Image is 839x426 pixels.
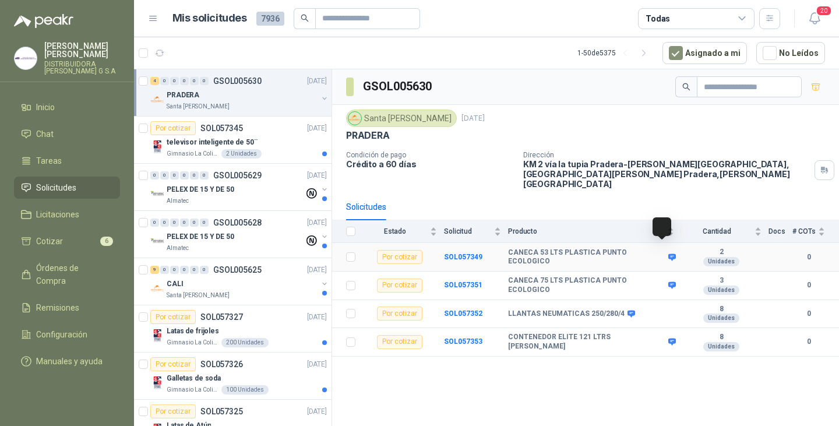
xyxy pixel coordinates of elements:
[14,230,120,252] a: Cotizar6
[444,253,482,261] a: SOL057349
[681,220,769,243] th: Cantidad
[14,123,120,145] a: Chat
[180,77,189,85] div: 0
[577,44,653,62] div: 1 - 50 de 5375
[150,74,329,111] a: 4 0 0 0 0 0 GSOL005630[DATE] Company LogoPRADERASanta [PERSON_NAME]
[160,77,169,85] div: 0
[150,310,196,324] div: Por cotizar
[190,77,199,85] div: 0
[150,168,329,206] a: 0 0 0 0 0 0 GSOL005629[DATE] Company LogoPELEX DE 15 Y DE 50Almatec
[362,220,444,243] th: Estado
[167,90,199,101] p: PRADERA
[508,309,625,319] b: LLANTAS NEUMATICAS 250/280/4
[150,93,164,107] img: Company Logo
[150,187,164,201] img: Company Logo
[523,151,810,159] p: Dirección
[160,219,169,227] div: 0
[14,150,120,172] a: Tareas
[307,170,327,181] p: [DATE]
[792,308,825,319] b: 0
[14,257,120,292] a: Órdenes de Compra
[167,279,184,290] p: CALI
[792,336,825,347] b: 0
[160,266,169,274] div: 0
[150,234,164,248] img: Company Logo
[14,96,120,118] a: Inicio
[221,149,262,159] div: 2 Unidades
[170,266,179,274] div: 0
[792,252,825,263] b: 0
[150,404,196,418] div: Por cotizar
[190,219,199,227] div: 0
[180,219,189,227] div: 0
[792,220,839,243] th: # COTs
[150,219,159,227] div: 0
[167,244,189,253] p: Almatec
[36,262,109,287] span: Órdenes de Compra
[14,350,120,372] a: Manuales y ayuda
[170,171,179,179] div: 0
[200,360,243,368] p: SOL057326
[681,333,762,342] b: 8
[150,77,159,85] div: 4
[444,309,482,318] a: SOL057352
[682,83,690,91] span: search
[200,266,209,274] div: 0
[213,266,262,274] p: GSOL005625
[14,297,120,319] a: Remisiones
[362,227,428,235] span: Estado
[200,77,209,85] div: 0
[44,42,120,58] p: [PERSON_NAME] [PERSON_NAME]
[681,248,762,257] b: 2
[150,376,164,390] img: Company Logo
[36,181,76,194] span: Solicitudes
[36,355,103,368] span: Manuales y ayuda
[703,342,739,351] div: Unidades
[200,171,209,179] div: 0
[36,154,62,167] span: Tareas
[816,5,832,16] span: 20
[346,110,457,127] div: Santa [PERSON_NAME]
[444,281,482,289] a: SOL057351
[792,280,825,291] b: 0
[200,219,209,227] div: 0
[167,326,219,337] p: Latas de frijoles
[307,265,327,276] p: [DATE]
[523,159,810,189] p: KM 2 vía la tupia Pradera-[PERSON_NAME][GEOGRAPHIC_DATA], [GEOGRAPHIC_DATA][PERSON_NAME] Pradera ...
[150,121,196,135] div: Por cotizar
[681,227,752,235] span: Cantidad
[508,220,681,243] th: Producto
[36,128,54,140] span: Chat
[167,231,234,242] p: PELEX DE 15 Y DE 50
[150,216,329,253] a: 0 0 0 0 0 0 GSOL005628[DATE] Company LogoPELEX DE 15 Y DE 50Almatec
[44,61,120,75] p: DISTRIBUIDORA [PERSON_NAME] G S.A
[444,337,482,346] b: SOL057353
[36,301,79,314] span: Remisiones
[221,385,269,395] div: 100 Unidades
[307,406,327,417] p: [DATE]
[36,235,63,248] span: Cotizar
[170,219,179,227] div: 0
[167,149,219,159] p: Gimnasio La Colina
[703,286,739,295] div: Unidades
[134,353,332,400] a: Por cotizarSOL057326[DATE] Company LogoGalletas de sodaGimnasio La Colina100 Unidades
[756,42,825,64] button: No Leídos
[14,323,120,346] a: Configuración
[769,220,792,243] th: Docs
[170,77,179,85] div: 0
[307,359,327,370] p: [DATE]
[508,333,665,351] b: CONTENEDOR ELITE 121 LTRS [PERSON_NAME]
[681,276,762,286] b: 3
[213,171,262,179] p: GSOL005629
[377,335,422,349] div: Por cotizar
[363,78,433,96] h3: GSOL005630
[346,151,514,159] p: Condición de pago
[348,112,361,125] img: Company Logo
[14,177,120,199] a: Solicitudes
[377,307,422,321] div: Por cotizar
[221,338,269,347] div: 200 Unidades
[508,276,665,294] b: CANECA 75 LTS PLASTICA PUNTO ECOLOGICO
